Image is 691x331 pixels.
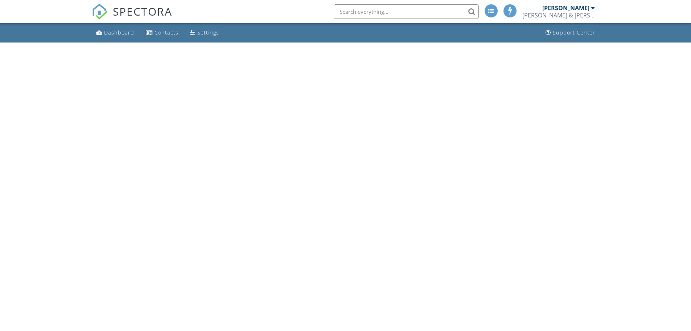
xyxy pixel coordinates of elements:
[553,29,595,36] div: Support Center
[543,26,598,40] a: Support Center
[522,12,595,19] div: Bryan & Bryan Inspections
[93,26,137,40] a: Dashboard
[113,4,172,19] span: SPECTORA
[92,10,172,25] a: SPECTORA
[104,29,134,36] div: Dashboard
[187,26,222,40] a: Settings
[542,4,589,12] div: [PERSON_NAME]
[143,26,181,40] a: Contacts
[197,29,219,36] div: Settings
[334,4,479,19] input: Search everything...
[92,4,108,20] img: The Best Home Inspection Software - Spectora
[155,29,178,36] div: Contacts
